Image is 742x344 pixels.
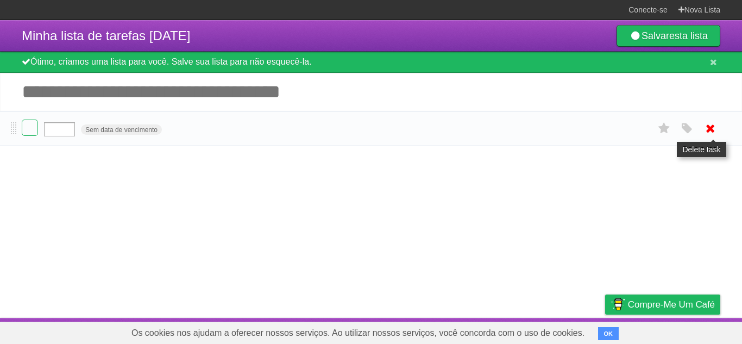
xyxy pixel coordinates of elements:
[85,126,158,134] font: Sem data de vencimento
[549,321,577,341] a: Termos
[605,295,720,315] a: Compre-me um café
[22,28,190,43] font: Minha lista de tarefas [DATE]
[590,321,636,341] a: Privacidade
[642,30,669,41] font: Salvar
[628,5,668,14] font: Conecte-se
[611,295,625,314] img: Compre-me um café
[30,57,312,66] font: Ótimo, criamos uma lista para você. Salve sua lista para não esquecê-la.
[22,120,38,136] label: Feito
[131,328,584,337] font: Os cookies nos ajudam a oferecer nossos serviços. Ao utilizar nossos serviços, você concorda com ...
[604,330,613,337] font: OK
[617,25,720,47] a: Salvaresta lista
[432,321,455,341] a: Sobre
[598,327,619,340] button: OK
[654,120,675,137] label: Tarefa estrela
[669,30,708,41] font: esta lista
[649,321,720,341] a: Sugira um recurso
[468,321,536,341] a: Desenvolvedores
[628,299,715,310] font: Compre-me um café
[684,5,720,14] font: Nova Lista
